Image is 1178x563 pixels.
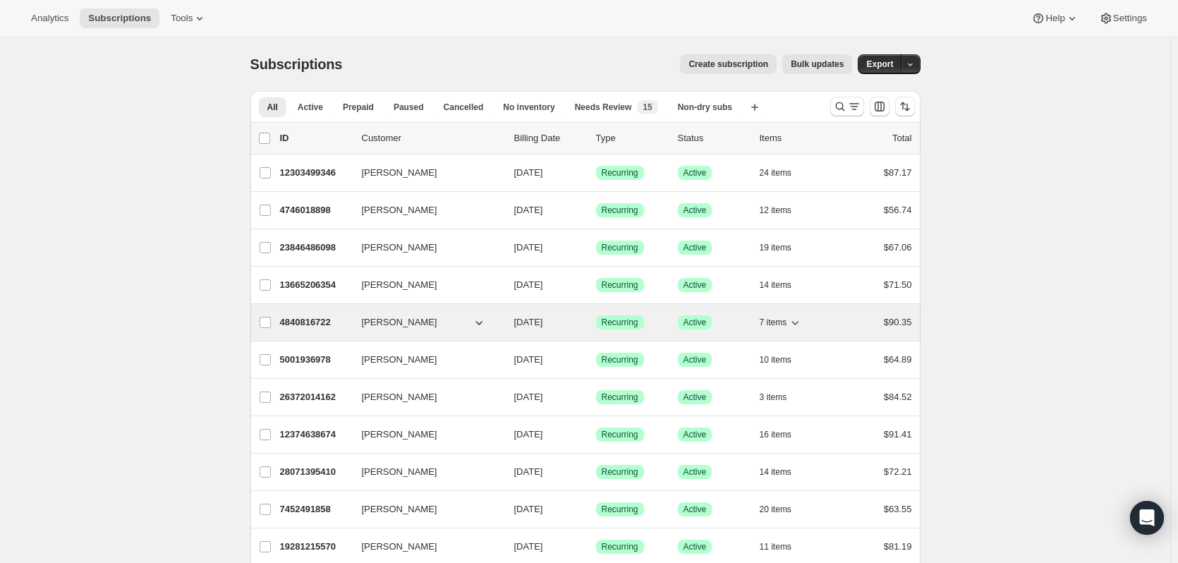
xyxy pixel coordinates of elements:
[353,274,494,296] button: [PERSON_NAME]
[684,466,707,478] span: Active
[791,59,844,70] span: Bulk updates
[602,392,638,403] span: Recurring
[760,387,803,407] button: 3 items
[353,386,494,408] button: [PERSON_NAME]
[596,131,667,145] div: Type
[684,317,707,328] span: Active
[1023,8,1087,28] button: Help
[830,97,864,116] button: Search and filter results
[280,131,351,145] p: ID
[280,428,351,442] p: 12374638674
[280,200,912,220] div: 4746018898[PERSON_NAME][DATE]SuccessRecurringSuccessActive12 items$56.74
[353,535,494,558] button: [PERSON_NAME]
[362,465,437,479] span: [PERSON_NAME]
[514,317,543,327] span: [DATE]
[602,205,638,216] span: Recurring
[760,205,791,216] span: 12 items
[743,97,766,117] button: Create new view
[602,466,638,478] span: Recurring
[760,238,807,258] button: 19 items
[280,275,912,295] div: 13665206354[PERSON_NAME][DATE]SuccessRecurringSuccessActive14 items$71.50
[866,59,893,70] span: Export
[870,97,889,116] button: Customize table column order and visibility
[353,162,494,184] button: [PERSON_NAME]
[760,500,807,519] button: 20 items
[602,279,638,291] span: Recurring
[884,504,912,514] span: $63.55
[643,102,652,113] span: 15
[1113,13,1147,24] span: Settings
[684,541,707,552] span: Active
[1130,501,1164,535] div: Open Intercom Messenger
[31,13,68,24] span: Analytics
[760,167,791,178] span: 24 items
[602,167,638,178] span: Recurring
[884,279,912,290] span: $71.50
[88,13,151,24] span: Subscriptions
[760,425,807,444] button: 16 items
[362,390,437,404] span: [PERSON_NAME]
[678,131,748,145] p: Status
[760,163,807,183] button: 24 items
[267,102,278,113] span: All
[362,353,437,367] span: [PERSON_NAME]
[250,56,343,72] span: Subscriptions
[280,462,912,482] div: 28071395410[PERSON_NAME][DATE]SuccessRecurringSuccessActive14 items$72.21
[602,429,638,440] span: Recurring
[678,102,732,113] span: Non-dry subs
[688,59,768,70] span: Create subscription
[353,236,494,259] button: [PERSON_NAME]
[343,102,374,113] span: Prepaid
[575,102,632,113] span: Needs Review
[280,540,351,554] p: 19281215570
[684,392,707,403] span: Active
[760,350,807,370] button: 10 items
[362,166,437,180] span: [PERSON_NAME]
[884,242,912,253] span: $67.06
[760,541,791,552] span: 11 items
[280,203,351,217] p: 4746018898
[280,465,351,479] p: 28071395410
[760,504,791,515] span: 20 items
[760,429,791,440] span: 16 items
[884,466,912,477] span: $72.21
[362,131,503,145] p: Customer
[760,275,807,295] button: 14 items
[602,504,638,515] span: Recurring
[760,242,791,253] span: 19 items
[760,354,791,365] span: 10 items
[353,423,494,446] button: [PERSON_NAME]
[353,498,494,521] button: [PERSON_NAME]
[280,390,351,404] p: 26372014162
[362,502,437,516] span: [PERSON_NAME]
[760,466,791,478] span: 14 items
[680,54,777,74] button: Create subscription
[760,313,803,332] button: 7 items
[362,203,437,217] span: [PERSON_NAME]
[23,8,77,28] button: Analytics
[782,54,852,74] button: Bulk updates
[280,350,912,370] div: 5001936978[PERSON_NAME][DATE]SuccessRecurringSuccessActive10 items$64.89
[684,504,707,515] span: Active
[362,540,437,554] span: [PERSON_NAME]
[353,349,494,371] button: [PERSON_NAME]
[760,200,807,220] button: 12 items
[162,8,215,28] button: Tools
[760,392,787,403] span: 3 items
[280,502,351,516] p: 7452491858
[298,102,323,113] span: Active
[80,8,159,28] button: Subscriptions
[760,462,807,482] button: 14 items
[884,167,912,178] span: $87.17
[1045,13,1064,24] span: Help
[280,353,351,367] p: 5001936978
[684,167,707,178] span: Active
[884,317,912,327] span: $90.35
[394,102,424,113] span: Paused
[760,131,830,145] div: Items
[602,541,638,552] span: Recurring
[280,238,912,258] div: 23846486098[PERSON_NAME][DATE]SuccessRecurringSuccessActive19 items$67.06
[353,461,494,483] button: [PERSON_NAME]
[684,429,707,440] span: Active
[602,317,638,328] span: Recurring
